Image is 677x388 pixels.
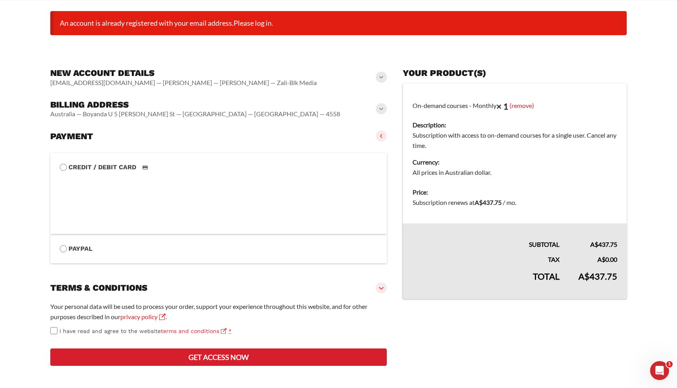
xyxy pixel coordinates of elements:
bdi: 437.75 [475,199,502,206]
dd: Subscription with access to on-demand courses for a single user. Cancel any time. [413,130,617,151]
span: / mo [503,199,515,206]
th: Total [403,265,569,299]
label: PayPal [60,244,377,254]
th: Subtotal [403,223,569,250]
abbr: required [228,328,232,334]
input: I have read and agree to the websiteterms and conditions * [50,327,57,334]
iframe: Secure payment input frame [58,171,376,225]
dd: All prices in Australian dollar. [413,167,617,178]
p: Your personal data will be used to process your order, support your experience throughout this we... [50,301,387,322]
span: I have read and agree to the website [59,328,226,334]
span: A$ [578,271,590,282]
img: Credit / Debit Card [138,163,152,172]
a: Please log in. [234,19,273,27]
h3: Billing address [50,99,340,110]
vaadin-horizontal-layout: [EMAIL_ADDRESS][DOMAIN_NAME] — [PERSON_NAME] — [PERSON_NAME] — Zali-Blk Media [50,79,317,87]
span: Subscription renews at . [413,199,516,206]
h3: Terms & conditions [50,282,147,293]
span: 1 [666,361,673,367]
bdi: 0.00 [597,256,617,263]
button: Get access now [50,348,387,366]
a: terms and conditions [161,328,226,334]
dt: Description: [413,120,617,130]
li: An account is already registered with your email address. [50,11,627,35]
bdi: 437.75 [590,240,617,248]
label: Credit / Debit Card [60,162,377,172]
a: privacy policy [120,313,165,320]
dt: Currency: [413,157,617,167]
span: A$ [475,199,483,206]
h3: New account details [50,68,317,79]
span: A$ [590,240,598,248]
input: PayPal [60,245,67,252]
dt: Price: [413,187,617,197]
bdi: 437.75 [578,271,617,282]
vaadin-horizontal-layout: Australia — Boyanda U 5 [PERSON_NAME] St — [GEOGRAPHIC_DATA] — [GEOGRAPHIC_DATA] — 4558 [50,110,340,118]
th: Tax [403,250,569,265]
h3: Payment [50,131,93,142]
strong: × 1 [496,101,508,112]
span: A$ [597,256,605,263]
iframe: Intercom live chat [650,361,669,380]
input: Credit / Debit CardCredit / Debit Card [60,164,67,171]
td: On-demand courses - Monthly [403,83,627,182]
a: (remove) [510,102,534,109]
